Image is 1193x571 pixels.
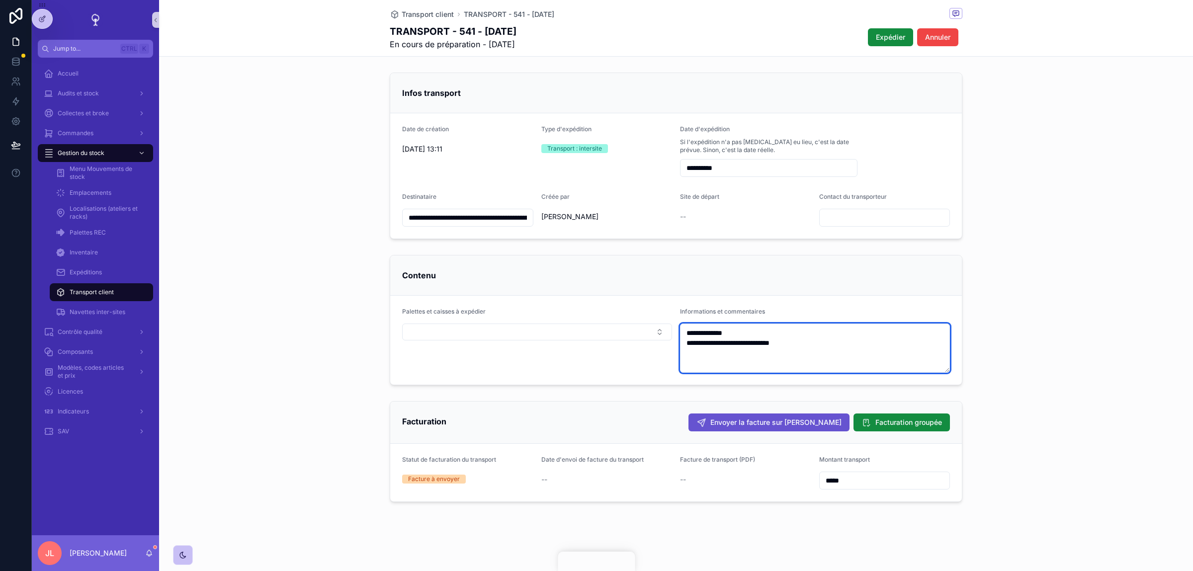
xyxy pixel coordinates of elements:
[70,229,106,237] span: Palettes REC
[680,475,686,485] span: --
[402,9,454,19] span: Transport client
[868,28,913,46] button: Expédier
[70,548,127,558] p: [PERSON_NAME]
[38,363,153,381] a: Modèles, codes articles et prix
[50,164,153,182] a: Menu Mouvements de stock
[70,288,114,296] span: Transport client
[58,348,93,356] span: Composants
[680,308,765,315] span: Informations et commentaires
[390,9,454,19] a: Transport client
[541,193,570,200] span: Créée par
[120,44,138,54] span: Ctrl
[58,364,130,380] span: Modèles, codes articles et prix
[45,547,54,559] span: JL
[38,40,153,58] button: Jump to...CtrlK
[680,212,686,222] span: --
[541,475,547,485] span: --
[680,456,755,463] span: Facture de transport (PDF)
[50,244,153,261] a: Inventaire
[876,32,905,42] span: Expédier
[50,283,153,301] a: Transport client
[58,109,109,117] span: Collectes et broke
[50,303,153,321] a: Navettes inter-sites
[402,456,496,463] span: Statut de facturation du transport
[50,204,153,222] a: Localisations (ateliers et racks)
[50,184,153,202] a: Emplacements
[58,388,83,396] span: Licences
[390,38,516,50] span: En cours de préparation - [DATE]
[38,403,153,420] a: Indicateurs
[547,144,602,153] div: Transport : intersite
[680,138,857,154] span: Si l'expédition n'a pas [MEDICAL_DATA] eu lieu, c'est la date prévue. Sinon, c'est la date réelle.
[819,193,887,200] span: Contact du transporteur
[402,85,461,101] h2: Infos transport
[70,308,125,316] span: Navettes inter-sites
[50,263,153,281] a: Expéditions
[402,324,672,340] button: Select Button
[58,89,99,97] span: Audits et stock
[32,58,159,453] div: scrollable content
[38,323,153,341] a: Contrôle qualité
[408,475,460,484] div: Facture à envoyer
[925,32,950,42] span: Annuler
[917,28,958,46] button: Annuler
[402,193,436,200] span: Destinataire
[541,212,598,222] span: [PERSON_NAME]
[50,224,153,242] a: Palettes REC
[38,104,153,122] a: Collectes et broke
[688,413,850,431] button: Envoyer la facture sur [PERSON_NAME]
[38,84,153,102] a: Audits et stock
[70,268,102,276] span: Expéditions
[680,193,719,200] span: Site de départ
[70,205,143,221] span: Localisations (ateliers et racks)
[710,417,842,427] span: Envoyer la facture sur [PERSON_NAME]
[38,124,153,142] a: Commandes
[87,12,103,28] img: App logo
[402,308,486,315] span: Palettes et caisses à expédier
[464,9,554,19] a: TRANSPORT - 541 - [DATE]
[58,149,104,157] span: Gestion du stock
[541,456,644,463] span: Date d'envoi de facture du transport
[70,165,143,181] span: Menu Mouvements de stock
[140,45,148,53] span: K
[70,189,111,197] span: Emplacements
[58,427,69,435] span: SAV
[58,328,102,336] span: Contrôle qualité
[390,24,516,38] h1: TRANSPORT - 541 - [DATE]
[38,422,153,440] a: SAV
[402,125,449,133] span: Date de création
[38,343,153,361] a: Composants
[541,125,592,133] span: Type d'expédition
[58,129,93,137] span: Commandes
[402,144,533,154] span: [DATE] 13:11
[819,456,870,463] span: Montant transport
[875,417,942,427] span: Facturation groupée
[680,125,730,133] span: Date d'expédition
[53,45,116,53] span: Jump to...
[38,383,153,401] a: Licences
[70,248,98,256] span: Inventaire
[38,144,153,162] a: Gestion du stock
[402,267,436,283] h2: Contenu
[402,413,446,429] h2: Facturation
[853,413,950,431] button: Facturation groupée
[58,408,89,415] span: Indicateurs
[58,70,79,78] span: Accueil
[38,65,153,82] a: Accueil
